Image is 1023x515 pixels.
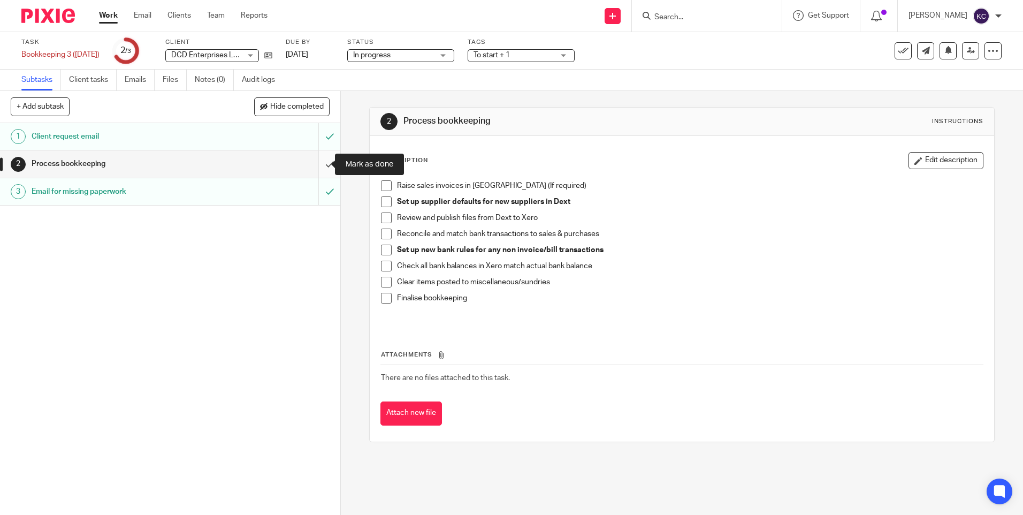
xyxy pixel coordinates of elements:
[207,10,225,21] a: Team
[397,246,604,254] strong: Set up new bank rules for any non invoice/bill transactions
[397,261,982,271] p: Check all bank balances in Xero match actual bank balance
[171,51,254,59] span: DCD Enterprises Limited
[120,44,131,57] div: 2
[909,152,983,169] button: Edit description
[973,7,990,25] img: svg%3E
[381,352,432,358] span: Attachments
[270,103,324,111] span: Hide completed
[397,293,982,304] p: Finalise bookkeeping
[11,157,26,172] div: 2
[380,156,428,165] p: Description
[932,117,983,126] div: Instructions
[195,70,234,90] a: Notes (0)
[32,184,216,200] h1: Email for missing paperwork
[353,51,391,59] span: In progress
[167,10,191,21] a: Clients
[403,116,705,127] h1: Process bookkeeping
[99,10,118,21] a: Work
[125,70,155,90] a: Emails
[286,51,308,58] span: [DATE]
[11,129,26,144] div: 1
[21,9,75,23] img: Pixie
[397,213,982,223] p: Review and publish files from Dext to Xero
[381,374,510,382] span: There are no files attached to this task.
[165,38,272,47] label: Client
[241,10,268,21] a: Reports
[134,10,151,21] a: Email
[11,97,70,116] button: + Add subtask
[125,48,131,54] small: /3
[468,38,575,47] label: Tags
[21,70,61,90] a: Subtasks
[11,184,26,199] div: 3
[242,70,283,90] a: Audit logs
[21,49,100,60] div: Bookkeeping 3 ([DATE])
[21,49,100,60] div: Bookkeeping 3 (Wednesday)
[21,38,100,47] label: Task
[69,70,117,90] a: Client tasks
[397,277,982,287] p: Clear items posted to miscellaneous/sundries
[32,156,216,172] h1: Process bookkeeping
[163,70,187,90] a: Files
[380,113,398,130] div: 2
[474,51,510,59] span: To start + 1
[32,128,216,145] h1: Client request email
[808,12,849,19] span: Get Support
[286,38,334,47] label: Due by
[397,229,982,239] p: Reconcile and match bank transactions to sales & purchases
[254,97,330,116] button: Hide completed
[653,13,750,22] input: Search
[909,10,967,21] p: [PERSON_NAME]
[380,402,442,426] button: Attach new file
[397,198,570,206] strong: Set up supplier defaults for new suppliers in Dext
[397,180,982,191] p: Raise sales invoices in [GEOGRAPHIC_DATA] (If required)
[347,38,454,47] label: Status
